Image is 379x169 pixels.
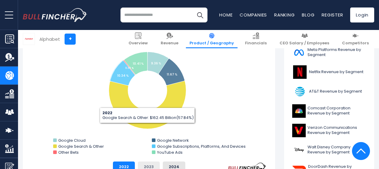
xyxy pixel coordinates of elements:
img: META logo [292,46,306,59]
text: Other Bets [58,150,79,155]
a: Revenue [157,30,182,48]
a: Walt Disney Company Revenue by Segment [289,142,370,158]
a: Meta Platforms Revenue by Segment [289,44,370,61]
img: T logo [292,85,307,98]
a: Comcast Corporation Revenue by Segment [289,103,370,119]
span: Product / Geography [189,41,234,46]
tspan: 0.38 % [125,67,134,70]
a: CEO Salary / Employees [276,30,333,48]
img: DIS logo [292,143,306,157]
span: Walt Disney Company Revenue by Segment [308,145,366,155]
a: Go to homepage [23,8,87,22]
text: Google Network [157,138,189,143]
a: Companies [240,12,267,18]
tspan: 10.41 % [133,61,144,66]
text: Google Cloud [58,138,86,143]
a: Login [350,7,374,22]
tspan: 9.36 % [151,61,161,66]
img: NFLX logo [292,65,307,79]
svg: Alphabet's Revenue Share by Segment [32,37,266,157]
span: Competitors [342,41,369,46]
img: GOOGL logo [23,33,35,45]
span: Netflix Revenue by Segment [309,70,363,75]
span: Financials [245,41,267,46]
text: Google Search & Other [58,144,104,149]
text: YouTube Ads [157,150,183,155]
a: Financials [241,30,270,48]
a: AT&T Revenue by Segment [289,83,370,100]
tspan: 11.67 % [167,72,177,77]
span: CEO Salary / Employees [280,41,329,46]
span: Verizon Communications Revenue by Segment [308,125,366,135]
img: VZ logo [292,124,306,137]
a: Ranking [274,12,295,18]
tspan: 57.84 % [142,119,155,123]
span: Meta Platforms Revenue by Segment [308,47,366,58]
span: AT&T Revenue by Segment [309,89,362,94]
a: + [65,34,76,45]
a: Competitors [338,30,372,48]
a: Netflix Revenue by Segment [289,64,370,80]
a: Product / Geography [186,30,238,48]
tspan: 10.34 % [117,73,129,78]
a: Register [322,12,343,18]
img: CMCSA logo [292,104,306,118]
a: Overview [125,30,151,48]
span: Overview [129,41,148,46]
a: Home [219,12,232,18]
a: Blog [302,12,314,18]
div: Alphabet [39,36,60,43]
button: Search [193,7,208,22]
span: Revenue [161,41,178,46]
text: Google Subscriptions, Platforms, And Devices [157,144,246,149]
span: Comcast Corporation Revenue by Segment [308,106,366,116]
a: Verizon Communications Revenue by Segment [289,122,370,139]
img: bullfincher logo [23,8,87,22]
